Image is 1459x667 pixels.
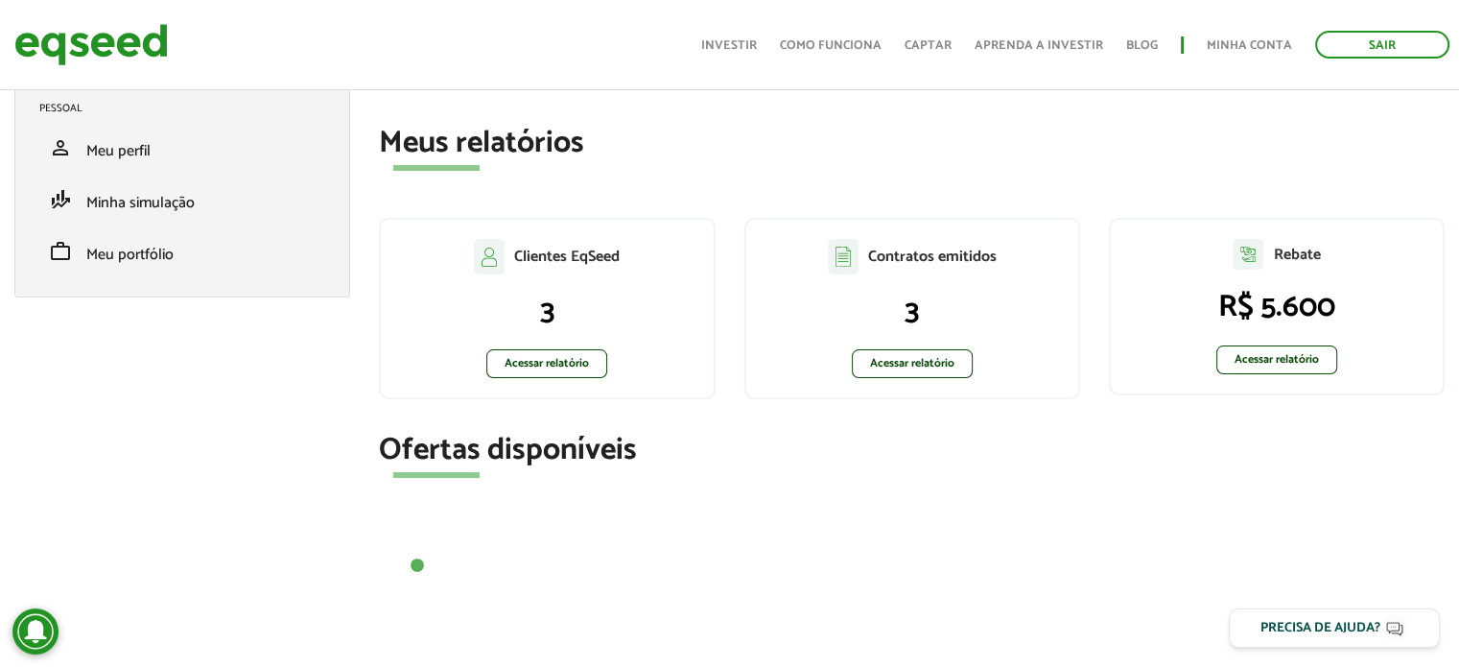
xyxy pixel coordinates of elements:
[474,239,505,274] img: agent-clientes.svg
[25,226,340,277] li: Meu portfólio
[765,294,1059,330] p: 3
[1126,39,1158,52] a: Blog
[379,434,1445,467] h2: Ofertas disponíveis
[379,127,1445,160] h2: Meus relatórios
[39,136,325,159] a: personMeu perfil
[1273,246,1320,264] p: Rebate
[1216,345,1337,374] a: Acessar relatório
[408,557,427,576] button: 1 of 0
[1233,239,1263,270] img: agent-relatorio.svg
[905,39,952,52] a: Captar
[975,39,1103,52] a: Aprenda a investir
[828,239,859,274] img: agent-contratos.svg
[1130,289,1424,325] p: R$ 5.600
[14,19,168,70] img: EqSeed
[86,138,151,164] span: Meu perfil
[49,188,72,211] span: finance_mode
[1207,39,1292,52] a: Minha conta
[25,174,340,226] li: Minha simulação
[39,188,325,211] a: finance_modeMinha simulação
[852,349,973,378] a: Acessar relatório
[39,103,340,114] h2: Pessoal
[486,349,607,378] a: Acessar relatório
[49,136,72,159] span: person
[39,240,325,263] a: workMeu portfólio
[701,39,757,52] a: Investir
[86,242,174,268] span: Meu portfólio
[49,240,72,263] span: work
[780,39,882,52] a: Como funciona
[514,248,620,266] p: Clientes EqSeed
[400,294,694,330] p: 3
[1315,31,1449,59] a: Sair
[86,190,195,216] span: Minha simulação
[25,122,340,174] li: Meu perfil
[868,248,997,266] p: Contratos emitidos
